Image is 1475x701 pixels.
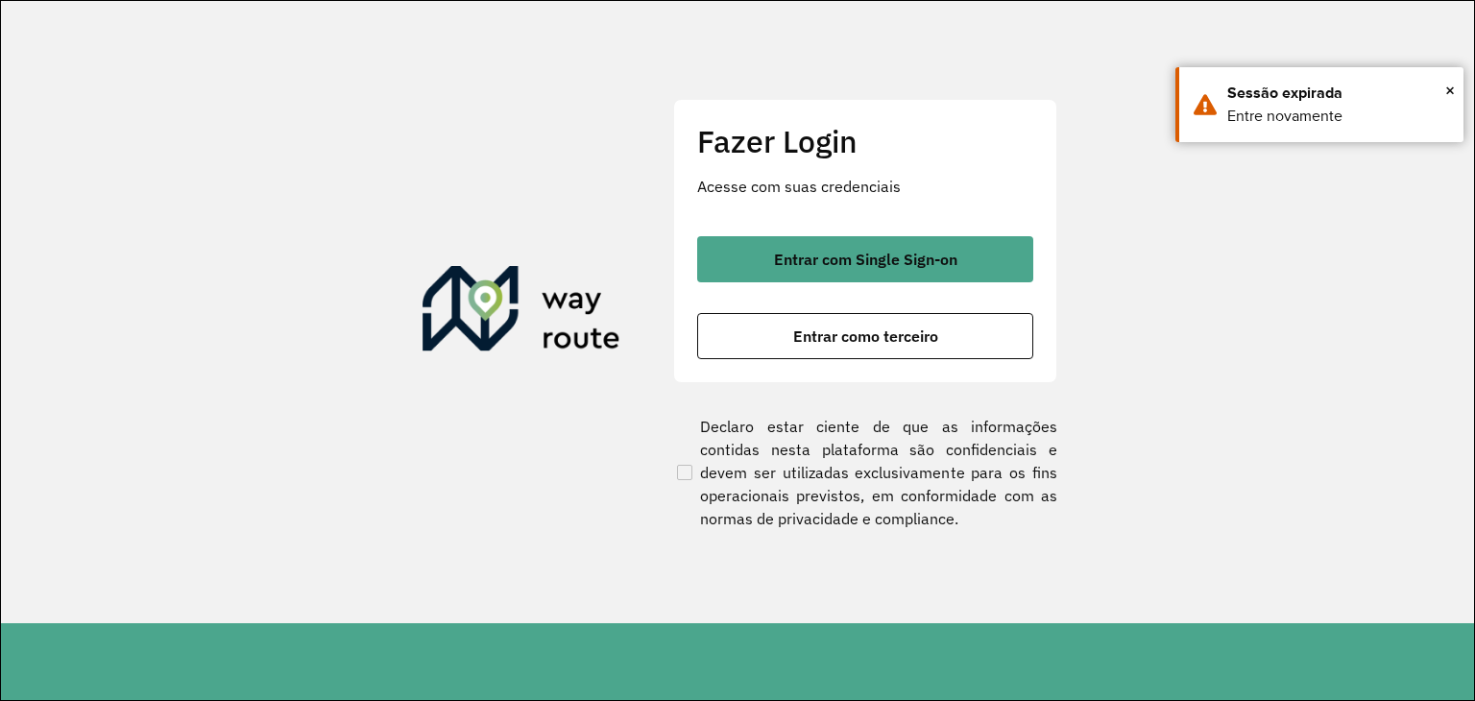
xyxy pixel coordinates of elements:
p: Acesse com suas credenciais [697,175,1033,198]
span: Entrar como terceiro [793,328,938,344]
button: Close [1445,76,1455,105]
img: Roteirizador AmbevTech [423,266,620,358]
span: Entrar com Single Sign-on [774,252,957,267]
label: Declaro estar ciente de que as informações contidas nesta plataforma são confidenciais e devem se... [673,415,1057,530]
button: button [697,313,1033,359]
button: button [697,236,1033,282]
div: Sessão expirada [1227,82,1449,105]
div: Entre novamente [1227,105,1449,128]
span: × [1445,76,1455,105]
h2: Fazer Login [697,123,1033,159]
